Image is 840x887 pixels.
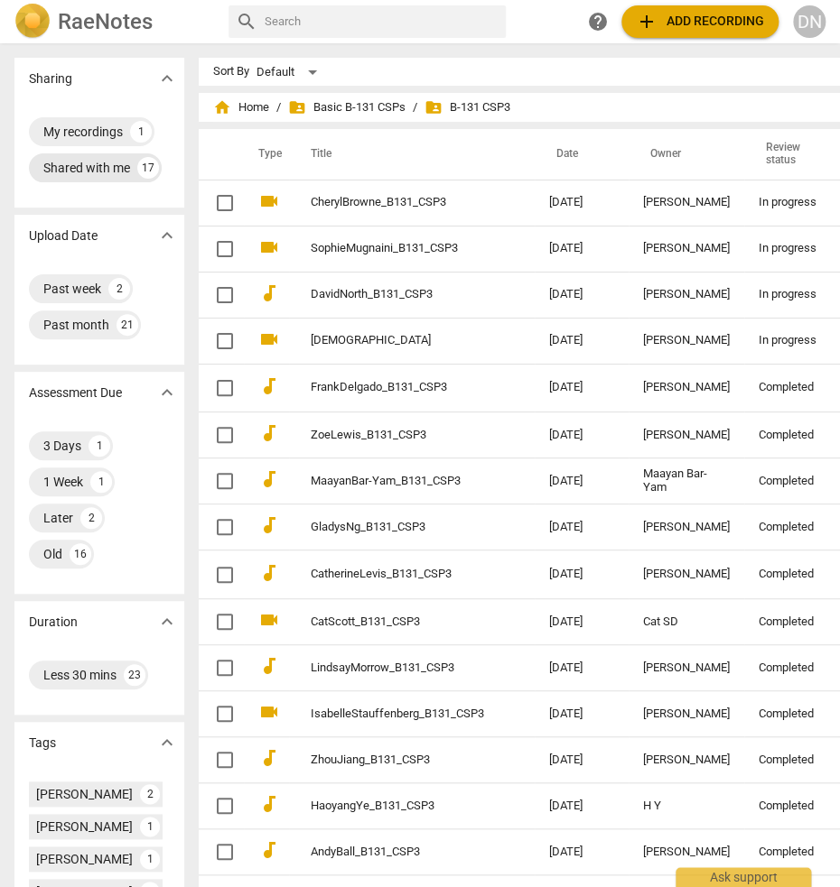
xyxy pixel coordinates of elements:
[14,4,51,40] img: Logo
[43,123,123,141] div: My recordings
[311,475,484,488] a: MaayanBar-Yam_B131_CSP3
[643,467,730,494] div: Maayan Bar-Yam
[311,288,484,301] a: DavidNorth_B131_CSP3
[43,316,109,334] div: Past month
[213,98,269,116] span: Home
[759,196,836,209] div: In progress
[759,429,836,442] div: Completed
[43,159,130,177] div: Shared with me
[156,732,178,753] span: expand_more
[58,9,153,34] h2: RaeNotes
[258,468,280,490] span: audiotrack
[643,334,730,347] div: [PERSON_NAME]
[244,129,289,180] th: Type
[643,615,730,629] div: Cat SD
[29,226,98,245] p: Upload Date
[643,799,730,813] div: H Y
[258,562,280,584] span: audiotrack
[258,282,280,304] span: audiotrack
[311,568,484,581] a: CatherineLevis_B131_CSP3
[311,845,484,859] a: AndyBall_B131_CSP3
[621,5,779,38] button: Upload
[29,383,122,402] p: Assessment Due
[535,550,629,599] td: [DATE]
[130,121,152,143] div: 1
[14,4,214,40] a: LogoRaeNotes
[535,645,629,691] td: [DATE]
[80,507,102,529] div: 2
[587,11,609,32] span: help
[43,666,117,684] div: Less 30 mins
[643,845,730,859] div: [PERSON_NAME]
[258,793,280,815] span: audiotrack
[535,783,629,829] td: [DATE]
[759,707,836,721] div: Completed
[535,412,629,458] td: [DATE]
[759,381,836,394] div: Completed
[582,5,614,38] a: Help
[108,278,130,300] div: 2
[43,509,73,527] div: Later
[258,190,280,212] span: videocam
[535,364,629,412] td: [DATE]
[258,514,280,536] span: audiotrack
[154,608,181,635] button: Show more
[535,272,629,318] td: [DATE]
[36,850,133,868] div: [PERSON_NAME]
[311,661,484,675] a: LindsayMorrow_B131_CSP3
[43,545,62,563] div: Old
[236,11,257,32] span: search
[425,98,510,116] span: B-131 CSP3
[759,568,836,581] div: Completed
[36,785,133,803] div: [PERSON_NAME]
[257,58,323,87] div: Default
[759,242,836,255] div: In progress
[636,11,764,32] span: Add recording
[156,225,178,246] span: expand_more
[793,5,826,38] button: DN
[124,664,145,686] div: 23
[643,196,730,209] div: [PERSON_NAME]
[535,180,629,226] td: [DATE]
[643,242,730,255] div: [PERSON_NAME]
[154,729,181,756] button: Show more
[29,613,78,632] p: Duration
[276,101,281,115] span: /
[425,98,443,116] span: folder_shared
[213,65,249,79] div: Sort By
[759,521,836,534] div: Completed
[36,818,133,836] div: [PERSON_NAME]
[629,129,744,180] th: Owner
[535,226,629,272] td: [DATE]
[265,7,499,36] input: Search
[258,375,280,397] span: audiotrack
[89,435,110,457] div: 1
[643,753,730,767] div: [PERSON_NAME]
[535,318,629,364] td: [DATE]
[311,334,484,347] a: [DEMOGRAPHIC_DATA]
[311,242,484,255] a: SophieMugnaini_B131_CSP3
[258,328,280,350] span: videocam
[156,611,178,633] span: expand_more
[311,196,484,209] a: CherylBrowne_B131_CSP3
[311,753,484,767] a: ZhouJiang_B131_CSP3
[643,661,730,675] div: [PERSON_NAME]
[117,314,138,336] div: 21
[258,747,280,769] span: audiotrack
[70,543,91,565] div: 16
[154,65,181,92] button: Show more
[535,504,629,550] td: [DATE]
[258,422,280,444] span: audiotrack
[311,381,484,394] a: FrankDelgado_B131_CSP3
[311,707,484,721] a: IsabelleStauffenberg_B131_CSP3
[43,280,101,298] div: Past week
[535,691,629,737] td: [DATE]
[643,568,730,581] div: [PERSON_NAME]
[90,471,112,493] div: 1
[43,473,83,491] div: 1 Week
[154,222,181,249] button: Show more
[759,334,836,347] div: In progress
[137,157,159,179] div: 17
[140,817,160,836] div: 1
